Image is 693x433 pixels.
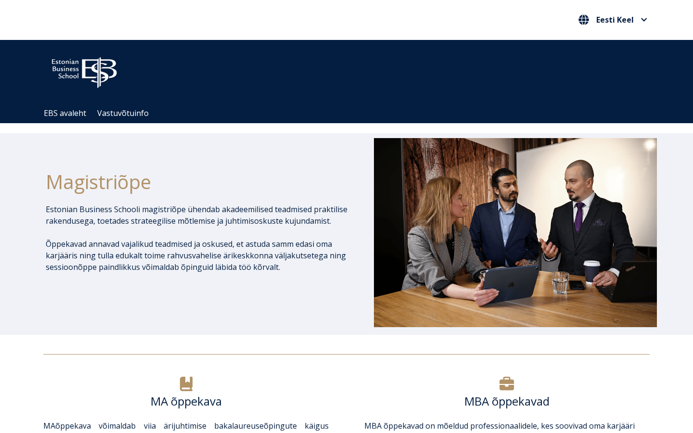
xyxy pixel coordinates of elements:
div: Navigation Menu [38,103,664,123]
p: Estonian Business Schooli magistriõpe ühendab akadeemilised teadmised praktilise rakendusega, toe... [46,204,348,227]
a: MBA [364,420,382,431]
a: Vastuvõtuinfo [97,108,149,118]
p: Õppekavad annavad vajalikud teadmised ja oskused, et astuda samm edasi oma karjääris ning tulla e... [46,238,348,273]
img: ebs_logo2016_white [43,50,125,91]
button: Eesti Keel [576,12,650,27]
span: Eesti Keel [596,16,634,24]
nav: Vali oma keel [576,12,650,28]
span: Community for Growth and Resp [311,66,429,77]
img: DSC_1073 [374,138,657,327]
h6: MBA õppekavad [364,394,650,408]
a: EBS avaleht [44,108,86,118]
a: MA [43,420,55,431]
h1: Magistriõpe [46,170,348,194]
h6: MA õppekava [43,394,329,408]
